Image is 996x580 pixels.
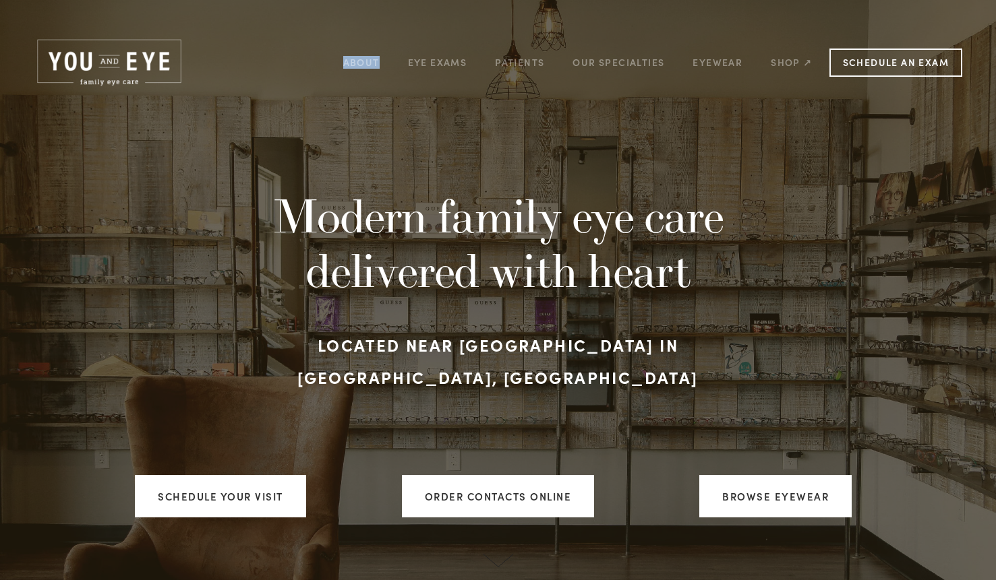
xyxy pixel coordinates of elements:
h1: Modern family eye care delivered with heart [216,189,780,297]
strong: Located near [GEOGRAPHIC_DATA] in [GEOGRAPHIC_DATA], [GEOGRAPHIC_DATA] [297,333,698,388]
a: Browse Eyewear [699,475,852,517]
a: Shop ↗ [771,52,812,73]
img: Rochester, MN | You and Eye | Family Eye Care [34,37,185,88]
a: Patients [495,52,544,73]
a: About [343,52,380,73]
a: ORDER CONTACTS ONLINE [402,475,595,517]
a: Schedule an Exam [829,49,962,77]
a: Our Specialties [573,56,664,69]
a: Eyewear [693,52,742,73]
a: Schedule your visit [135,475,306,517]
a: Eye Exams [408,52,467,73]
